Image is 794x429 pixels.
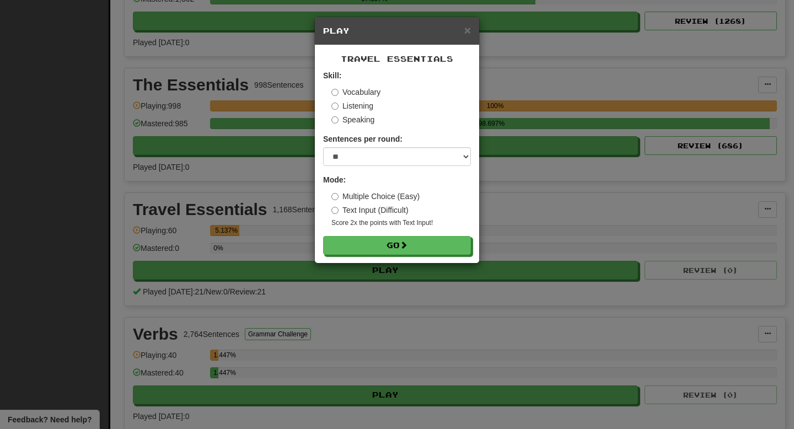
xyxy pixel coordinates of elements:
[323,71,341,80] strong: Skill:
[331,218,471,228] small: Score 2x the points with Text Input !
[341,54,453,63] span: Travel Essentials
[331,207,339,214] input: Text Input (Difficult)
[464,24,471,36] span: ×
[331,89,339,96] input: Vocabulary
[323,175,346,184] strong: Mode:
[331,103,339,110] input: Listening
[331,205,409,216] label: Text Input (Difficult)
[331,100,373,111] label: Listening
[331,116,339,124] input: Speaking
[323,25,471,36] h5: Play
[331,191,420,202] label: Multiple Choice (Easy)
[323,236,471,255] button: Go
[331,193,339,200] input: Multiple Choice (Easy)
[464,24,471,36] button: Close
[331,87,380,98] label: Vocabulary
[331,114,374,125] label: Speaking
[323,133,403,144] label: Sentences per round:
